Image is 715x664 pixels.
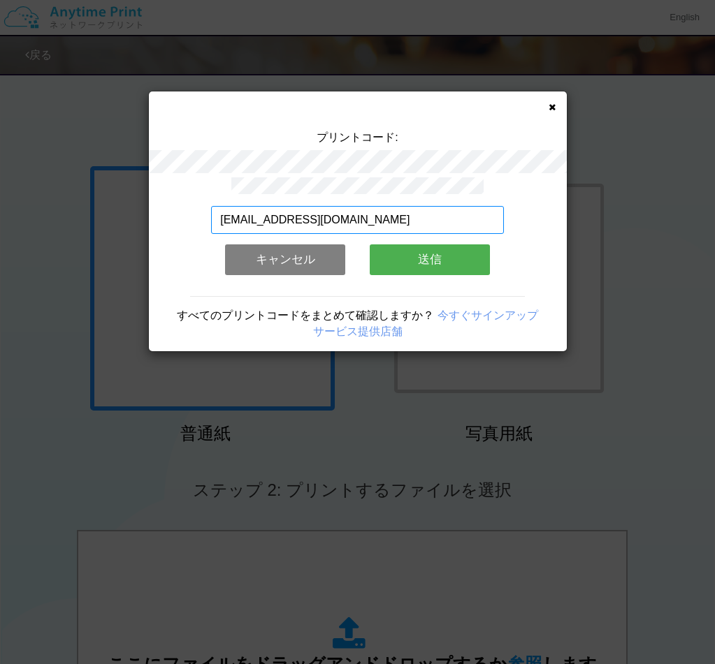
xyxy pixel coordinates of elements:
span: プリントコード: [317,131,398,143]
span: すべてのプリントコードをまとめて確認しますか？ [177,309,434,321]
button: キャンセル [225,244,345,275]
input: メールアドレス [211,206,504,234]
a: サービス提供店舗 [313,325,403,337]
button: 送信 [370,244,490,275]
a: 今すぐサインアップ [438,309,538,321]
